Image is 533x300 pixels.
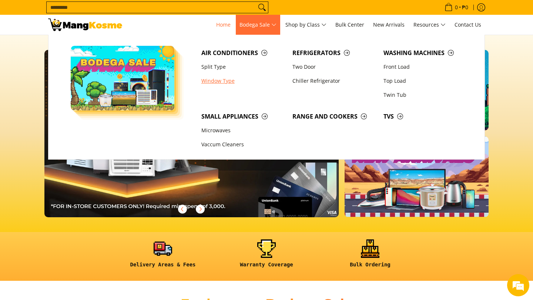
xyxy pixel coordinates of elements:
[192,201,208,217] button: Next
[48,18,122,31] img: Mang Kosme: Your Home Appliances Warehouse Sale Partner!
[451,15,485,35] a: Contact Us
[212,15,234,35] a: Home
[292,48,376,58] span: Refrigerators
[256,2,268,13] button: Search
[174,201,191,217] button: Previous
[380,60,471,74] a: Front Load
[289,109,380,123] a: Range and Cookers
[442,3,470,11] span: •
[201,48,285,58] span: Air Conditioners
[198,74,289,88] a: Window Type
[38,41,124,51] div: Leave a message
[201,112,285,121] span: Small Appliances
[4,202,141,228] textarea: Type your message and click 'Submit'
[383,112,467,121] span: TVs
[322,239,418,274] a: <h6><strong>Bulk Ordering</strong></h6>
[218,239,315,274] a: <h6><strong>Warranty Coverage</strong></h6>
[455,21,481,28] span: Contact Us
[236,15,280,35] a: Bodega Sale
[289,74,380,88] a: Chiller Refrigerator
[285,20,326,30] span: Shop by Class
[373,21,405,28] span: New Arrivals
[130,15,485,35] nav: Main Menu
[239,20,276,30] span: Bodega Sale
[108,228,134,238] em: Submit
[198,60,289,74] a: Split Type
[216,21,231,28] span: Home
[413,20,446,30] span: Resources
[289,60,380,74] a: Two Door
[380,74,471,88] a: Top Load
[369,15,408,35] a: New Arrivals
[335,21,364,28] span: Bulk Center
[383,48,467,58] span: Washing Machines
[71,46,174,110] img: Bodega Sale
[461,5,469,10] span: ₱0
[380,109,471,123] a: TVs
[16,93,129,168] span: We are offline. Please leave us a message.
[380,88,471,102] a: Twin Tub
[198,124,289,138] a: Microwaves
[121,4,139,21] div: Minimize live chat window
[410,15,449,35] a: Resources
[292,112,376,121] span: Range and Cookers
[289,46,380,60] a: Refrigerators
[198,109,289,123] a: Small Appliances
[282,15,330,35] a: Shop by Class
[198,138,289,152] a: Vaccum Cleaners
[380,46,471,60] a: Washing Machines
[454,5,459,10] span: 0
[332,15,368,35] a: Bulk Center
[115,239,211,274] a: <h6><strong>Delivery Areas & Fees</strong></h6>
[198,46,289,60] a: Air Conditioners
